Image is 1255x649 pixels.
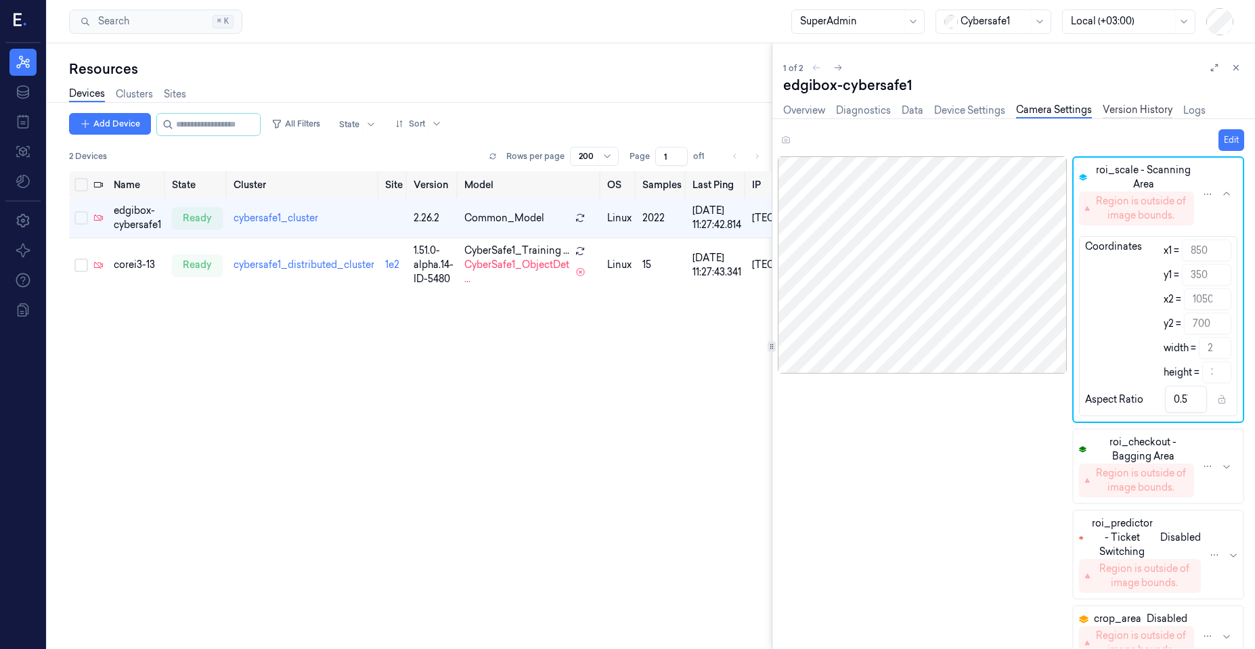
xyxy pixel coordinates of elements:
[1164,341,1196,355] label: width =
[726,147,766,166] nav: pagination
[1092,435,1194,464] span: roi_checkout - Bagging Area
[234,212,318,224] a: cybersafe1_cluster
[693,150,715,162] span: of 1
[459,171,602,198] th: Model
[167,171,228,198] th: State
[783,62,803,74] span: 1 of 2
[692,204,741,232] div: [DATE] 11:27:42.814
[464,211,544,225] span: Common_Model
[116,87,153,102] a: Clusters
[1218,129,1244,151] button: Edit
[114,258,161,272] div: corei3-13
[1164,365,1199,380] label: height =
[69,87,105,102] a: Devices
[692,251,741,279] div: [DATE] 11:27:43.341
[642,258,682,272] div: 15
[1016,103,1092,118] a: Camera Settings
[1079,516,1201,559] div: Disabled
[1079,612,1194,626] div: Disabled
[836,104,891,118] a: Diagnostics
[1164,292,1181,307] label: x2 =
[408,171,459,198] th: Version
[74,259,88,272] button: Select row
[1074,430,1243,503] button: roi_checkout - Bagging AreaRegion is outside of image bounds.
[1094,612,1141,626] span: crop_area
[114,204,161,232] div: edgibox-cybersafe1
[69,60,772,79] div: Resources
[266,113,326,135] button: All Filters
[783,104,825,118] a: Overview
[74,211,88,225] button: Select row
[164,87,186,102] a: Sites
[1089,516,1155,559] span: roi_predictor - Ticket Switching
[1093,562,1195,590] div: Region is outside of image bounds.
[1164,244,1179,258] label: x1 =
[602,171,637,198] th: OS
[93,14,129,28] span: Search
[1085,393,1143,407] div: Aspect Ratio
[1085,240,1142,383] div: Coordinates
[1074,158,1243,231] button: roi_scale - Scanning AreaRegion is outside of image bounds.
[902,104,923,118] a: Data
[687,171,747,198] th: Last Ping
[234,259,374,271] a: cybersafe1_distributed_cluster
[1093,163,1194,192] span: roi_scale - Scanning Area
[1183,104,1206,118] a: Logs
[1164,268,1179,282] label: y1 =
[69,113,151,135] button: Add Device
[1074,511,1250,598] button: roi_predictor - Ticket SwitchingDisabledRegion is outside of image bounds.
[637,171,687,198] th: Samples
[414,244,454,286] div: 1.51.0-alpha.14-ID-5480
[414,211,454,225] div: 2.26.2
[642,211,682,225] div: 2022
[1074,236,1243,416] div: roi_scale - Scanning AreaRegion is outside of image bounds.
[1164,317,1181,331] label: y2 =
[752,258,831,272] div: [TECHNICAL_ID]
[607,211,632,225] p: linux
[752,211,831,225] div: [TECHNICAL_ID]
[1103,103,1172,118] a: Version History
[630,150,650,162] span: Page
[1093,194,1189,223] div: Region is outside of image bounds.
[69,150,107,162] span: 2 Devices
[380,171,408,198] th: Site
[1093,466,1189,495] div: Region is outside of image bounds.
[607,258,632,272] p: linux
[934,104,1005,118] a: Device Settings
[385,259,399,271] a: 1e2
[172,207,223,229] div: ready
[747,171,837,198] th: IP
[74,178,88,192] button: Select all
[108,171,167,198] th: Name
[69,9,242,34] button: Search⌘K
[464,244,569,258] span: CyberSafe1_Training ...
[172,254,223,276] div: ready
[783,76,1244,95] div: edgibox-cybersafe1
[228,171,380,198] th: Cluster
[506,150,565,162] p: Rows per page
[464,258,570,286] span: CyberSafe1_ObjectDet ...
